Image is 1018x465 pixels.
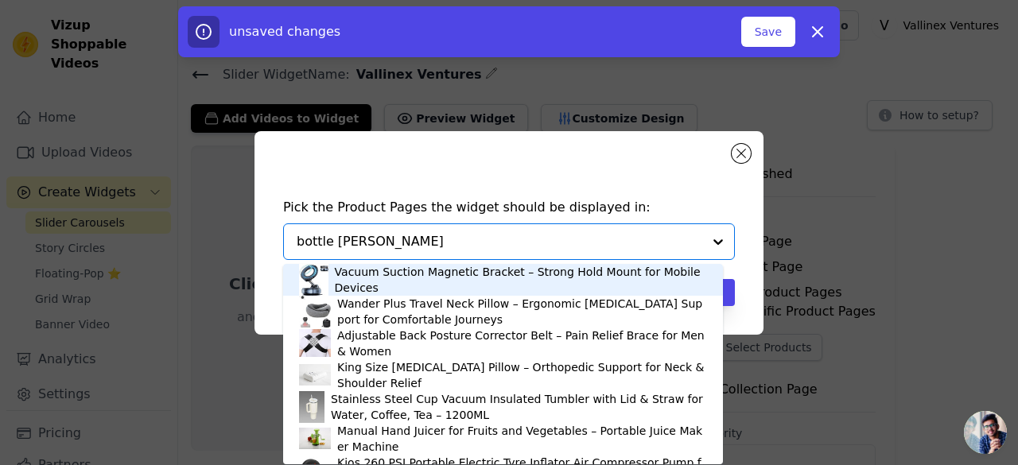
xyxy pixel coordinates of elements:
[331,391,707,423] div: Stainless Steel Cup Vacuum Insulated Tumbler with Lid & Straw for Water, Coffee, Tea – 1200ML
[299,359,331,391] img: product thumbnail
[299,327,331,359] img: product thumbnail
[299,296,331,327] img: product thumbnail
[337,296,707,327] div: Wander Plus Travel Neck Pillow – Ergonomic [MEDICAL_DATA] Support for Comfortable Journeys
[337,327,707,359] div: Adjustable Back Posture Corrector Belt – Pain Relief Brace for Men & Women
[299,391,324,423] img: product thumbnail
[335,264,707,296] div: Vacuum Suction Magnetic Bracket – Strong Hold Mount for Mobile Devices
[283,198,735,217] h4: Pick the Product Pages the widget should be displayed in:
[297,232,702,251] input: Search by product title or paste product URL
[299,423,331,455] img: product thumbnail
[732,144,751,163] button: Close modal
[337,423,707,455] div: Manual Hand Juicer for Fruits and Vegetables – Portable Juice Maker Machine
[337,359,707,391] div: King Size [MEDICAL_DATA] Pillow – Orthopedic Support for Neck & Shoulder Relief
[741,17,795,47] button: Save
[299,264,328,296] img: product thumbnail
[229,24,340,39] span: unsaved changes
[964,411,1007,454] a: Open chat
